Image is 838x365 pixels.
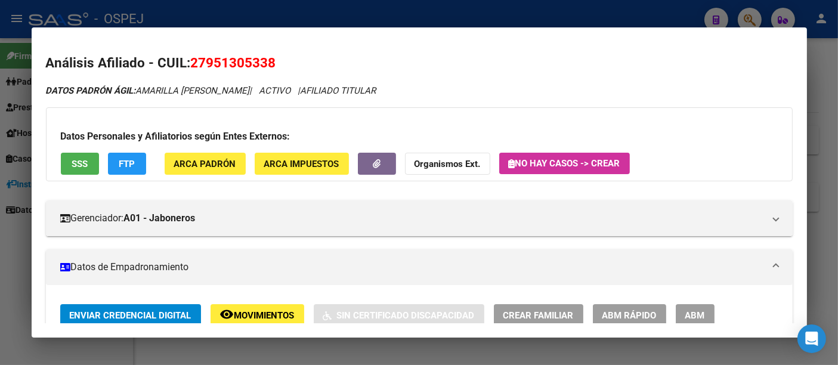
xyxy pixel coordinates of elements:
span: FTP [119,159,135,169]
mat-icon: remove_red_eye [220,307,234,321]
button: Sin Certificado Discapacidad [314,304,484,326]
button: Crear Familiar [494,304,583,326]
button: ABM Rápido [593,304,666,326]
button: Movimientos [211,304,304,326]
div: Open Intercom Messenger [797,324,826,353]
button: Organismos Ext. [405,153,490,175]
button: SSS [61,153,99,175]
h2: Análisis Afiliado - CUIL: [46,53,793,73]
span: 27951305338 [191,55,276,70]
button: FTP [108,153,146,175]
button: ARCA Padrón [165,153,246,175]
mat-expansion-panel-header: Datos de Empadronamiento [46,249,793,285]
mat-panel-title: Gerenciador: [60,211,764,225]
h3: Datos Personales y Afiliatorios según Entes Externos: [61,129,778,144]
span: Sin Certificado Discapacidad [337,310,475,321]
span: SSS [72,159,88,169]
span: ABM [685,310,705,321]
span: Crear Familiar [503,310,574,321]
span: No hay casos -> Crear [509,158,620,169]
mat-expansion-panel-header: Gerenciador:A01 - Jaboneros [46,200,793,236]
span: ABM Rápido [602,310,657,321]
strong: A01 - Jaboneros [124,211,196,225]
span: ARCA Padrón [174,159,236,169]
span: Enviar Credencial Digital [70,310,191,321]
strong: Organismos Ext. [415,159,481,169]
span: Movimientos [234,310,295,321]
button: Enviar Credencial Digital [60,304,201,326]
span: AMARILLA [PERSON_NAME] [46,85,250,96]
i: | ACTIVO | [46,85,376,96]
strong: DATOS PADRÓN ÁGIL: [46,85,136,96]
mat-panel-title: Datos de Empadronamiento [60,260,764,274]
button: ABM [676,304,715,326]
span: AFILIADO TITULAR [301,85,376,96]
span: ARCA Impuestos [264,159,339,169]
button: ARCA Impuestos [255,153,349,175]
button: No hay casos -> Crear [499,153,630,174]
